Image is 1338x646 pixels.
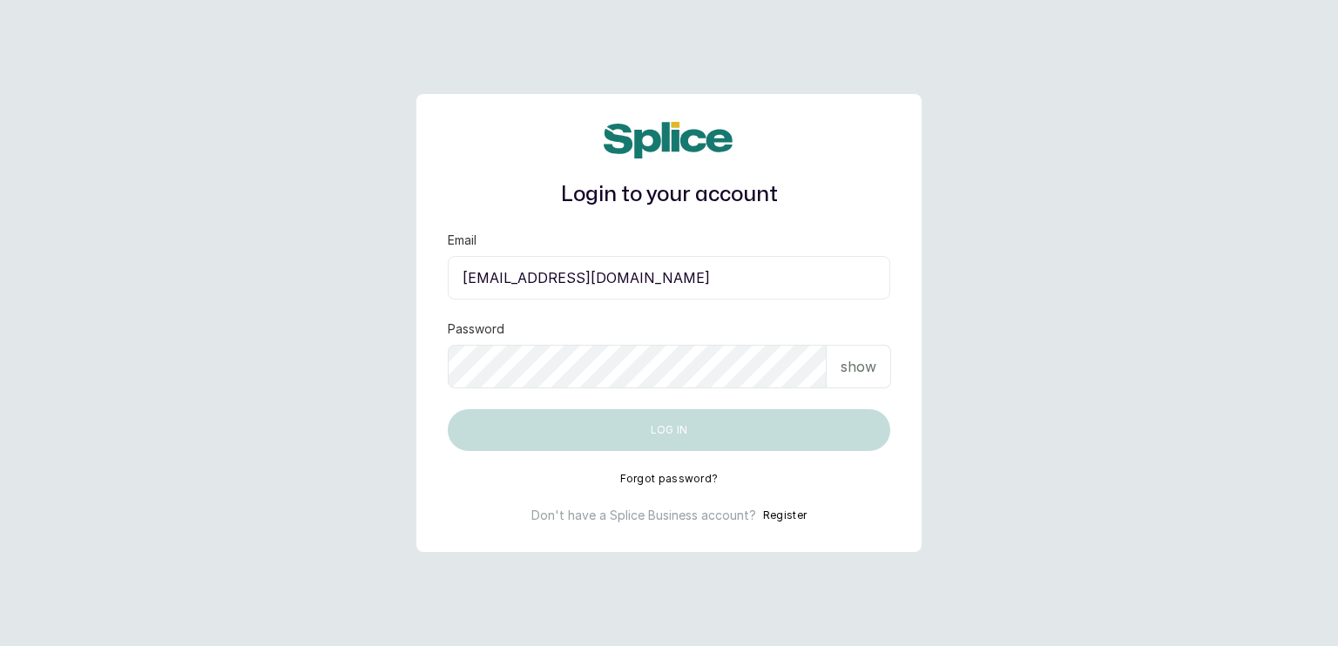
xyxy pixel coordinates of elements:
[448,232,476,249] label: Email
[448,179,890,211] h1: Login to your account
[448,256,890,299] input: email@acme.com
[448,409,890,451] button: Log in
[841,356,876,377] p: show
[448,320,504,338] label: Password
[763,507,807,524] button: Register
[531,507,756,524] p: Don't have a Splice Business account?
[620,472,719,486] button: Forgot password?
